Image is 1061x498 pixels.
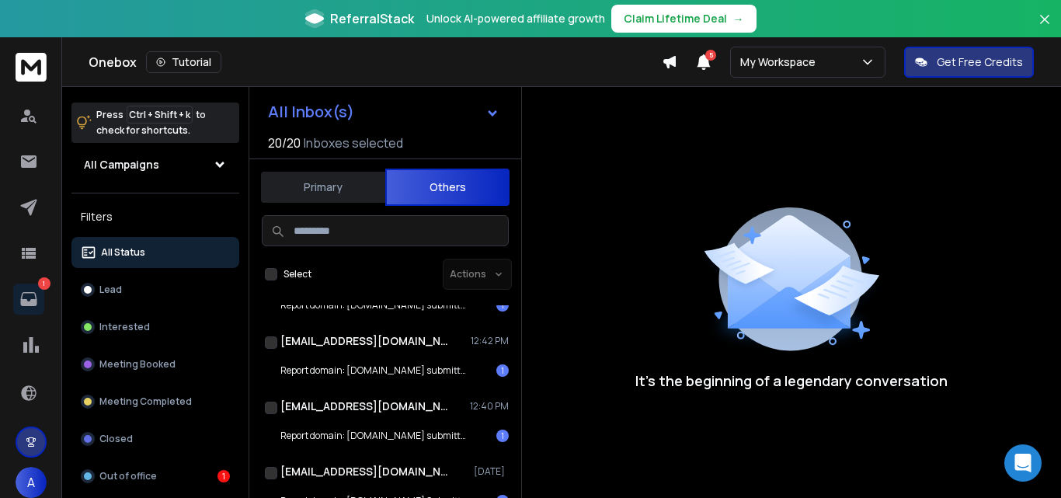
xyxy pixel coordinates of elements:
button: Get Free Credits [904,47,1034,78]
button: Meeting Completed [71,386,239,417]
button: All Inbox(s) [256,96,512,127]
p: [DATE] [474,465,509,478]
p: Report domain: [DOMAIN_NAME] submitter: [DOMAIN_NAME] [280,299,467,312]
span: 5 [705,50,716,61]
button: Interested [71,312,239,343]
p: All Status [101,246,145,259]
button: Closed [71,423,239,454]
span: → [733,11,744,26]
span: 20 / 20 [268,134,301,152]
p: 1 [38,277,50,290]
h1: [EMAIL_ADDRESS][DOMAIN_NAME] [280,399,451,414]
p: Meeting Completed [99,395,192,408]
p: My Workspace [740,54,822,70]
p: It’s the beginning of a legendary conversation [635,370,948,392]
span: ReferralStack [330,9,414,28]
button: A [16,467,47,498]
button: All Status [71,237,239,268]
h1: [EMAIL_ADDRESS][DOMAIN_NAME] [280,464,451,479]
div: 1 [496,430,509,442]
h1: All Inbox(s) [268,104,354,120]
p: Report domain: [DOMAIN_NAME] submitter: [DOMAIN_NAME] [280,364,467,377]
h1: All Campaigns [84,157,159,172]
div: Open Intercom Messenger [1004,444,1042,482]
button: Close banner [1035,9,1055,47]
button: Tutorial [146,51,221,73]
p: Unlock AI-powered affiliate growth [426,11,605,26]
p: Lead [99,284,122,296]
button: Primary [261,170,385,204]
div: 1 [496,299,509,312]
div: Onebox [89,51,662,73]
div: 1 [496,364,509,377]
button: Others [385,169,510,206]
p: Out of office [99,470,157,482]
p: Meeting Booked [99,358,176,371]
span: Ctrl + Shift + k [127,106,193,124]
p: Press to check for shortcuts. [96,107,206,138]
p: Get Free Credits [937,54,1023,70]
p: 12:40 PM [470,400,509,413]
p: Report domain: [DOMAIN_NAME] submitter: [DOMAIN_NAME] [280,430,467,442]
a: 1 [13,284,44,315]
h3: Inboxes selected [304,134,403,152]
h3: Filters [71,206,239,228]
p: Interested [99,321,150,333]
button: Claim Lifetime Deal→ [611,5,757,33]
button: Lead [71,274,239,305]
button: Out of office1 [71,461,239,492]
button: Meeting Booked [71,349,239,380]
h1: [EMAIL_ADDRESS][DOMAIN_NAME] [280,333,451,349]
p: 12:42 PM [471,335,509,347]
button: All Campaigns [71,149,239,180]
p: Closed [99,433,133,445]
label: Select [284,268,311,280]
div: 1 [217,470,230,482]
